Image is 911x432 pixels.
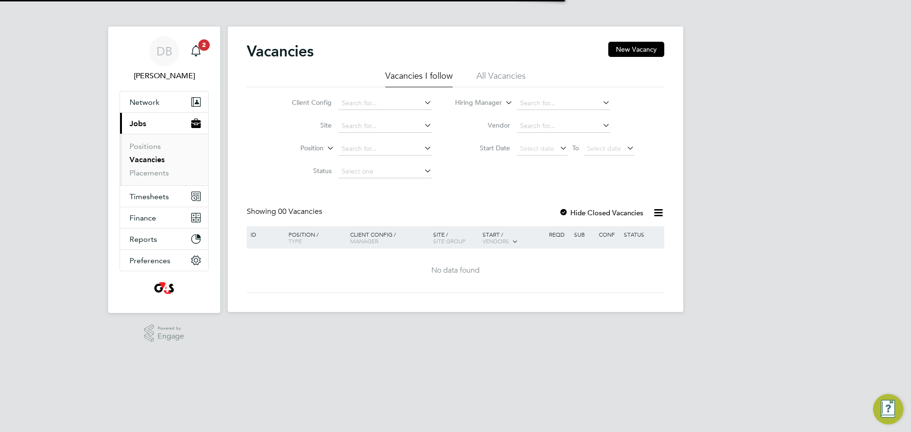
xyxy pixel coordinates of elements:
label: Status [277,166,332,175]
div: Status [622,226,663,242]
span: Select date [520,144,554,153]
span: Preferences [130,256,170,265]
div: Showing [247,207,324,217]
button: Reports [120,229,208,249]
span: DB [157,45,172,57]
button: Preferences [120,250,208,271]
input: Select one [338,165,432,178]
a: Go to home page [120,281,209,296]
label: Hiring Manager [447,98,502,108]
h2: Vacancies [247,42,314,61]
span: Powered by [158,324,184,332]
a: DB[PERSON_NAME] [120,36,209,82]
div: Client Config / [348,226,431,249]
span: 2 [198,39,210,51]
a: Positions [130,142,161,151]
li: Vacancies I follow [385,70,453,87]
li: All Vacancies [476,70,526,87]
nav: Main navigation [108,27,220,313]
button: Network [120,92,208,112]
div: Reqd [547,226,571,242]
button: Timesheets [120,186,208,207]
div: Position / [281,226,348,249]
input: Search for... [338,142,432,156]
button: New Vacancy [608,42,664,57]
span: Site Group [433,237,465,245]
input: Search for... [517,119,610,133]
span: Reports [130,235,157,244]
div: Conf [596,226,621,242]
button: Engage Resource Center [873,394,903,424]
div: ID [248,226,281,242]
button: Jobs [120,113,208,134]
div: Sub [572,226,596,242]
label: Position [269,144,324,153]
input: Search for... [517,97,610,110]
span: Manager [350,237,378,245]
div: Site / [431,226,481,249]
label: Start Date [455,144,510,152]
div: No data found [248,266,663,276]
span: 00 Vacancies [278,207,322,216]
span: To [569,142,582,154]
span: Network [130,98,159,107]
label: Hide Closed Vacancies [559,208,643,217]
button: Finance [120,207,208,228]
div: Jobs [120,134,208,185]
span: Engage [158,332,184,340]
label: Site [277,121,332,129]
label: Vendor [455,121,510,129]
a: 2 [186,36,205,66]
span: Jobs [130,119,146,128]
input: Search for... [338,119,432,133]
span: Finance [130,213,156,222]
a: Vacancies [130,155,165,164]
span: Select date [587,144,621,153]
input: Search for... [338,97,432,110]
div: Start / [480,226,547,250]
span: Timesheets [130,192,169,201]
a: Placements [130,168,169,177]
label: Client Config [277,98,332,107]
img: g4sssuk-logo-retina.png [152,281,177,296]
span: David Bringhurst [120,70,209,82]
span: Type [288,237,302,245]
span: Vendors [483,237,509,245]
a: Powered byEngage [144,324,185,342]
